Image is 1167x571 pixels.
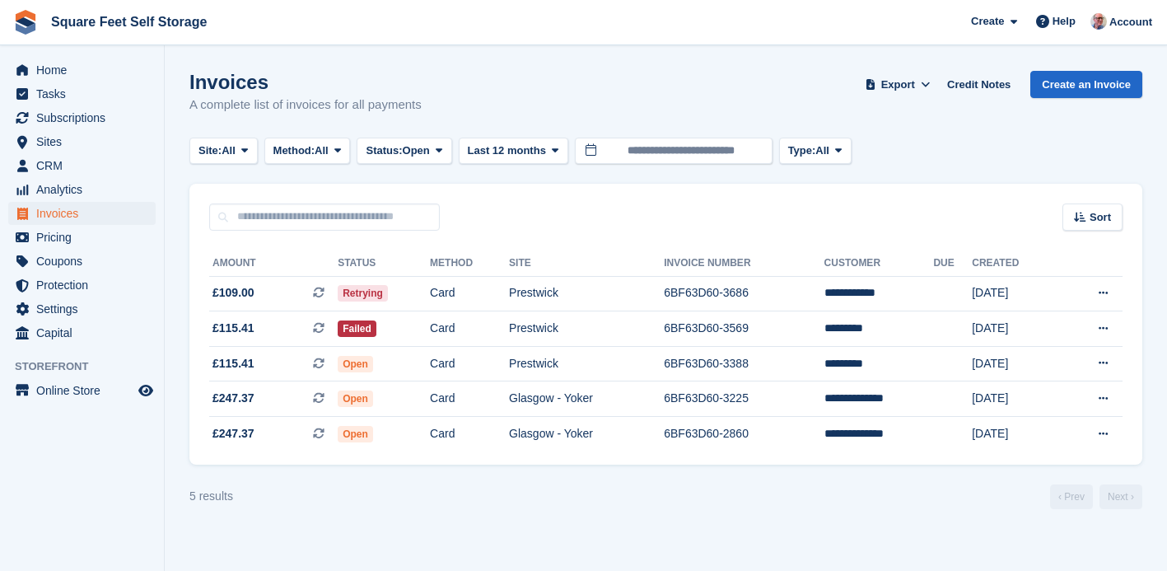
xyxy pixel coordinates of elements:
[430,381,509,417] td: Card
[815,143,829,159] span: All
[36,202,135,225] span: Invoices
[1047,484,1146,509] nav: Page
[664,346,824,381] td: 6BF63D60-3388
[338,356,373,372] span: Open
[664,276,824,311] td: 6BF63D60-3686
[212,425,254,442] span: £247.37
[366,143,402,159] span: Status:
[8,321,156,344] a: menu
[36,250,135,273] span: Coupons
[136,381,156,400] a: Preview store
[430,346,509,381] td: Card
[971,13,1004,30] span: Create
[1090,13,1107,30] img: David Greer
[509,311,664,347] td: Prestwick
[36,321,135,344] span: Capital
[209,250,338,277] th: Amount
[357,138,451,165] button: Status: Open
[403,143,430,159] span: Open
[8,274,156,297] a: menu
[664,250,824,277] th: Invoice Number
[36,274,135,297] span: Protection
[972,381,1058,417] td: [DATE]
[189,488,233,505] div: 5 results
[8,250,156,273] a: menu
[430,250,509,277] th: Method
[664,417,824,452] td: 6BF63D60-2860
[189,96,422,115] p: A complete list of invoices for all payments
[1109,14,1152,30] span: Account
[338,250,430,277] th: Status
[459,138,568,165] button: Last 12 months
[44,8,213,35] a: Square Feet Self Storage
[198,143,222,159] span: Site:
[13,10,38,35] img: stora-icon-8386f47178a22dfd0bd8f6a31ec36ba5ce8667c1dd55bd0f319d3a0aa187defe.svg
[972,417,1058,452] td: [DATE]
[8,154,156,177] a: menu
[338,285,388,302] span: Retrying
[8,226,156,249] a: menu
[1030,71,1142,98] a: Create an Invoice
[8,130,156,153] a: menu
[881,77,915,93] span: Export
[509,276,664,311] td: Prestwick
[212,320,254,337] span: £115.41
[15,358,164,375] span: Storefront
[36,130,135,153] span: Sites
[1099,484,1142,509] a: Next
[509,346,664,381] td: Prestwick
[430,276,509,311] td: Card
[36,154,135,177] span: CRM
[189,138,258,165] button: Site: All
[338,321,376,337] span: Failed
[941,71,1017,98] a: Credit Notes
[779,138,852,165] button: Type: All
[315,143,329,159] span: All
[36,379,135,402] span: Online Store
[664,381,824,417] td: 6BF63D60-3225
[8,379,156,402] a: menu
[8,59,156,82] a: menu
[8,178,156,201] a: menu
[1090,209,1111,226] span: Sort
[36,297,135,321] span: Settings
[212,284,254,302] span: £109.00
[861,71,934,98] button: Export
[664,311,824,347] td: 6BF63D60-3569
[189,71,422,93] h1: Invoices
[972,311,1058,347] td: [DATE]
[212,390,254,407] span: £247.37
[36,226,135,249] span: Pricing
[1050,484,1093,509] a: Previous
[972,250,1058,277] th: Created
[430,311,509,347] td: Card
[36,59,135,82] span: Home
[338,426,373,442] span: Open
[972,346,1058,381] td: [DATE]
[8,202,156,225] a: menu
[273,143,315,159] span: Method:
[36,82,135,105] span: Tasks
[468,143,546,159] span: Last 12 months
[212,355,254,372] span: £115.41
[509,381,664,417] td: Glasgow - Yoker
[338,391,373,407] span: Open
[788,143,816,159] span: Type:
[430,417,509,452] td: Card
[8,82,156,105] a: menu
[222,143,236,159] span: All
[264,138,351,165] button: Method: All
[8,106,156,129] a: menu
[509,417,664,452] td: Glasgow - Yoker
[1053,13,1076,30] span: Help
[824,250,934,277] th: Customer
[8,297,156,321] a: menu
[509,250,664,277] th: Site
[36,178,135,201] span: Analytics
[972,276,1058,311] td: [DATE]
[933,250,972,277] th: Due
[36,106,135,129] span: Subscriptions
